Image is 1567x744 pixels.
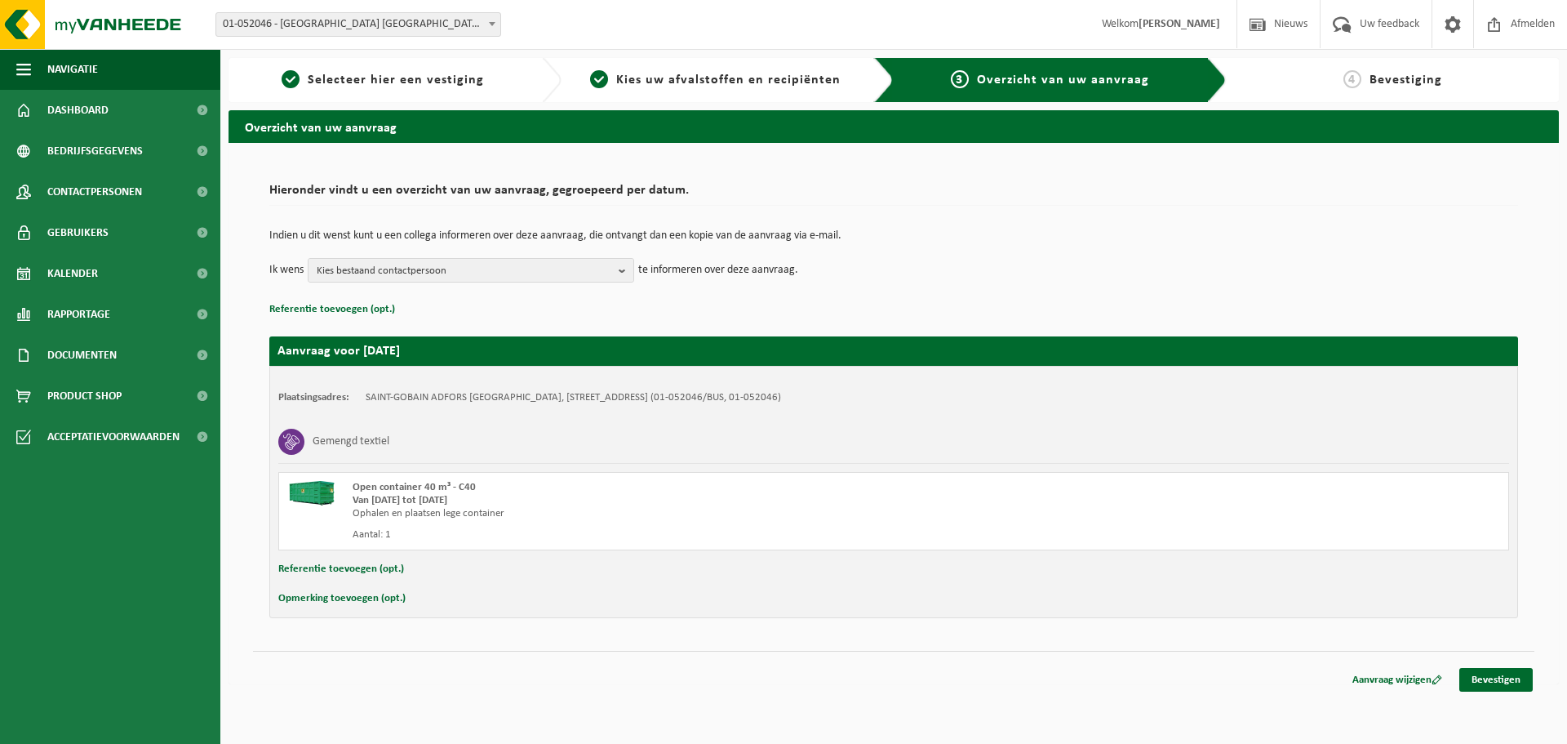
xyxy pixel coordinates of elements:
[1369,74,1442,87] span: Bevestiging
[47,417,180,457] span: Acceptatievoorwaarden
[951,70,969,88] span: 3
[308,258,634,283] button: Kies bestaand contactpersoon
[590,70,608,88] span: 2
[278,559,404,580] button: Referentie toevoegen (opt.)
[47,294,110,335] span: Rapportage
[353,528,959,541] div: Aantal: 1
[47,212,109,253] span: Gebruikers
[47,90,109,131] span: Dashboard
[269,299,395,320] button: Referentie toevoegen (opt.)
[366,391,781,404] td: SAINT-GOBAIN ADFORS [GEOGRAPHIC_DATA], [STREET_ADDRESS] (01-052046/BUS, 01-052046)
[353,495,447,506] strong: Van [DATE] tot [DATE]
[47,49,98,90] span: Navigatie
[278,588,406,609] button: Opmerking toevoegen (opt.)
[282,70,300,88] span: 1
[269,230,1518,242] p: Indien u dit wenst kunt u een collega informeren over deze aanvraag, die ontvangt dan een kopie v...
[47,376,122,417] span: Product Shop
[1459,668,1533,692] a: Bevestigen
[216,13,500,36] span: 01-052046 - SAINT-GOBAIN ADFORS BELGIUM - BUGGENHOUT
[1343,70,1361,88] span: 4
[317,259,612,283] span: Kies bestaand contactpersoon
[616,74,841,87] span: Kies uw afvalstoffen en recipiënten
[229,110,1559,142] h2: Overzicht van uw aanvraag
[287,481,336,506] img: HK-XC-40-GN-00.png
[353,482,476,492] span: Open container 40 m³ - C40
[47,253,98,294] span: Kalender
[313,429,389,455] h3: Gemengd textiel
[269,258,304,283] p: Ik wens
[1139,18,1220,30] strong: [PERSON_NAME]
[1340,668,1454,692] a: Aanvraag wijzigen
[977,74,1149,87] span: Overzicht van uw aanvraag
[47,335,117,376] span: Documenten
[308,74,484,87] span: Selecteer hier een vestiging
[278,392,349,403] strong: Plaatsingsadres:
[269,184,1518,206] h2: Hieronder vindt u een overzicht van uw aanvraag, gegroepeerd per datum.
[638,258,798,283] p: te informeren over deze aanvraag.
[353,507,959,520] div: Ophalen en plaatsen lege container
[277,345,400,358] strong: Aanvraag voor [DATE]
[47,131,143,172] span: Bedrijfsgegevens
[237,70,529,90] a: 1Selecteer hier een vestiging
[47,172,142,212] span: Contactpersonen
[570,70,862,90] a: 2Kies uw afvalstoffen en recipiënten
[215,12,501,37] span: 01-052046 - SAINT-GOBAIN ADFORS BELGIUM - BUGGENHOUT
